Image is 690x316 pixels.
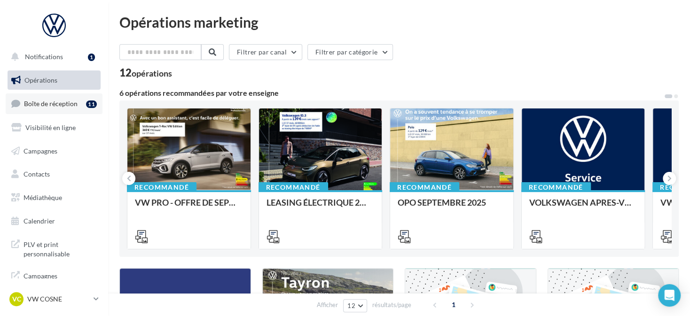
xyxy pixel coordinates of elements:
span: VC [12,294,21,304]
span: résultats/page [372,301,411,309]
button: Filtrer par catégorie [307,44,393,60]
a: Campagnes DataOnDemand [6,266,102,293]
div: OPO SEPTEMBRE 2025 [398,198,506,216]
div: 11 [86,100,97,108]
span: Afficher [317,301,338,309]
div: LEASING ÉLECTRIQUE 2025 [267,198,375,216]
span: Calendrier [24,217,55,225]
div: Opérations marketing [119,15,679,29]
div: VW PRO - OFFRE DE SEPTEMBRE 25 [135,198,243,216]
div: Recommandé [127,182,196,193]
span: Boîte de réception [24,100,78,108]
a: Médiathèque [6,188,102,208]
span: Médiathèque [24,193,62,201]
span: Campagnes DataOnDemand [24,270,97,290]
span: Notifications [25,53,63,61]
div: Open Intercom Messenger [658,284,681,307]
span: 12 [347,302,355,309]
div: Recommandé [390,182,459,193]
a: Opérations [6,70,102,90]
div: Recommandé [521,182,591,193]
span: 1 [446,297,461,312]
span: Campagnes [24,146,57,154]
button: 12 [343,299,367,312]
div: VOLKSWAGEN APRES-VENTE [529,198,637,216]
a: Calendrier [6,211,102,231]
div: opérations [132,69,172,77]
span: Opérations [24,76,57,84]
span: PLV et print personnalisable [24,238,97,258]
a: PLV et print personnalisable [6,234,102,262]
span: Visibilité en ligne [25,123,76,131]
button: Filtrer par canal [229,44,302,60]
div: 1 [88,54,95,61]
button: Notifications 1 [6,47,99,67]
a: Campagnes [6,141,102,161]
div: Recommandé [259,182,328,193]
div: 6 opérations recommandées par votre enseigne [119,89,664,97]
a: Visibilité en ligne [6,118,102,138]
a: Contacts [6,164,102,184]
span: Contacts [24,170,50,178]
a: Boîte de réception11 [6,93,102,114]
div: 12 [119,68,172,78]
p: VW COSNE [27,294,90,304]
a: VC VW COSNE [8,290,101,308]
